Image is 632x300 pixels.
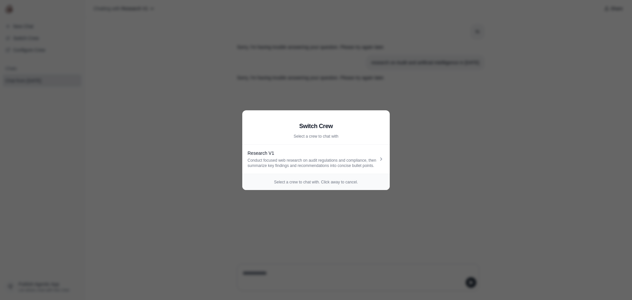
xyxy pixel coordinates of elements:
h2: Switch Crew [248,122,384,131]
div: Research V1 [248,150,378,156]
div: Conduct focused web research on audit regulations and compliance, then summarize key findings and... [248,158,378,168]
p: Select a crew to chat with. Click away to cancel. [248,179,384,185]
p: Select a crew to chat with [248,134,384,139]
a: Research V1 Conduct focused web research on audit regulations and compliance, then summarize key ... [242,145,390,174]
